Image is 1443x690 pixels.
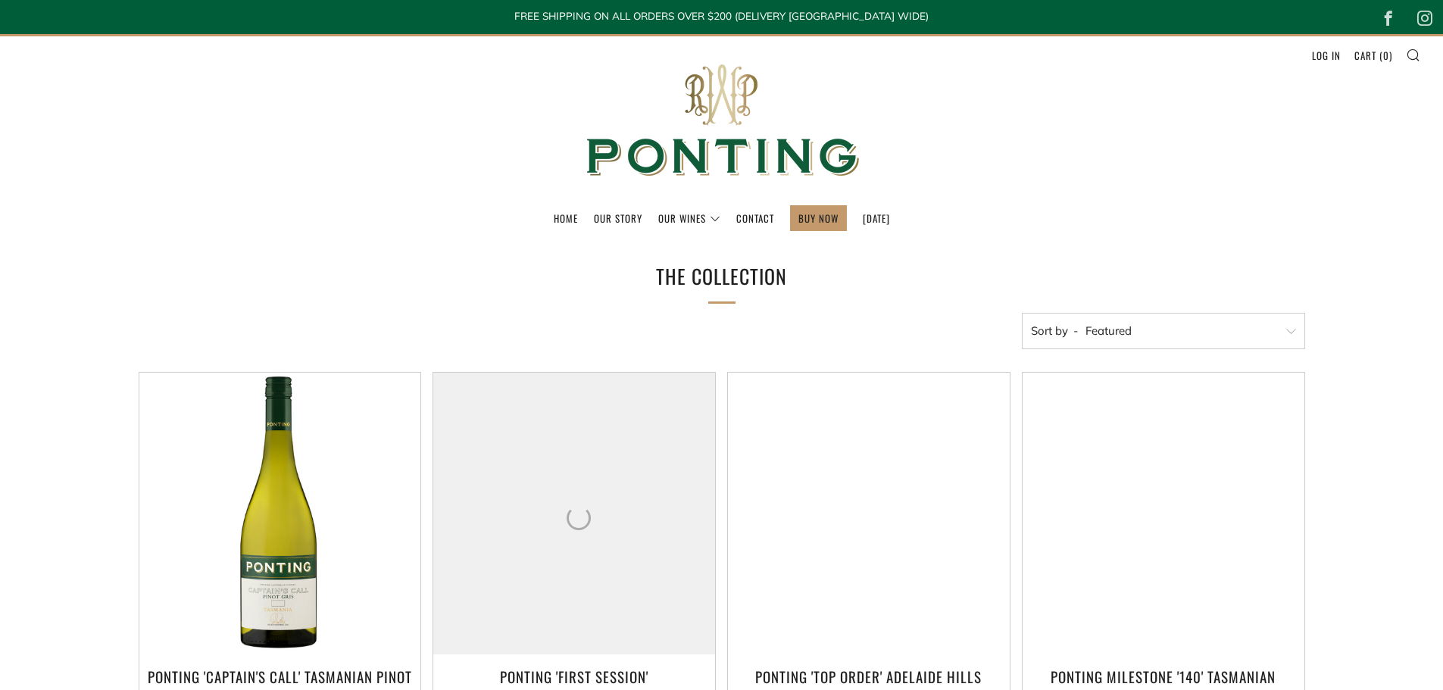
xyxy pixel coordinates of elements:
a: Home [554,206,578,230]
span: 0 [1383,48,1389,63]
h1: The Collection [495,259,949,295]
a: Log in [1312,43,1341,67]
a: Cart (0) [1354,43,1392,67]
a: Our Story [594,206,642,230]
a: BUY NOW [798,206,839,230]
img: Ponting Wines [570,36,873,205]
a: Contact [736,206,774,230]
a: [DATE] [863,206,890,230]
a: Our Wines [658,206,720,230]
